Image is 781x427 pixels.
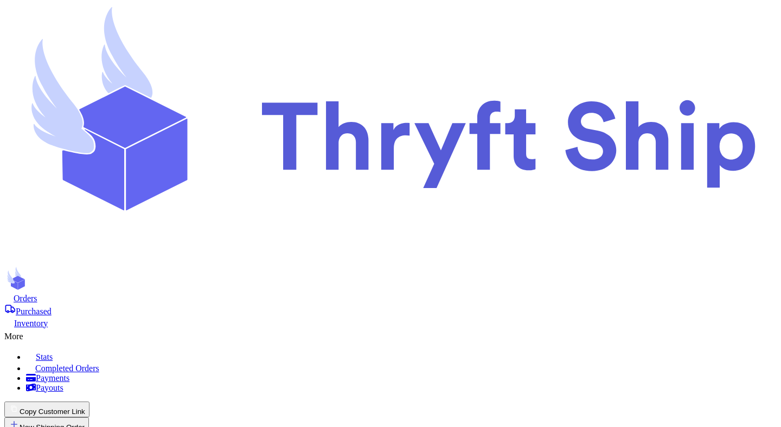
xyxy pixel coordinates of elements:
[4,303,777,316] a: Purchased
[35,364,99,373] span: Completed Orders
[4,328,777,341] div: More
[36,352,53,361] span: Stats
[36,383,63,392] span: Payouts
[14,319,48,328] span: Inventory
[26,362,777,373] a: Completed Orders
[16,307,52,316] span: Purchased
[4,316,777,328] a: Inventory
[4,293,777,303] a: Orders
[36,373,69,383] span: Payments
[26,350,777,362] a: Stats
[4,402,89,417] button: Copy Customer Link
[26,373,777,383] a: Payments
[26,383,777,393] a: Payouts
[14,294,37,303] span: Orders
